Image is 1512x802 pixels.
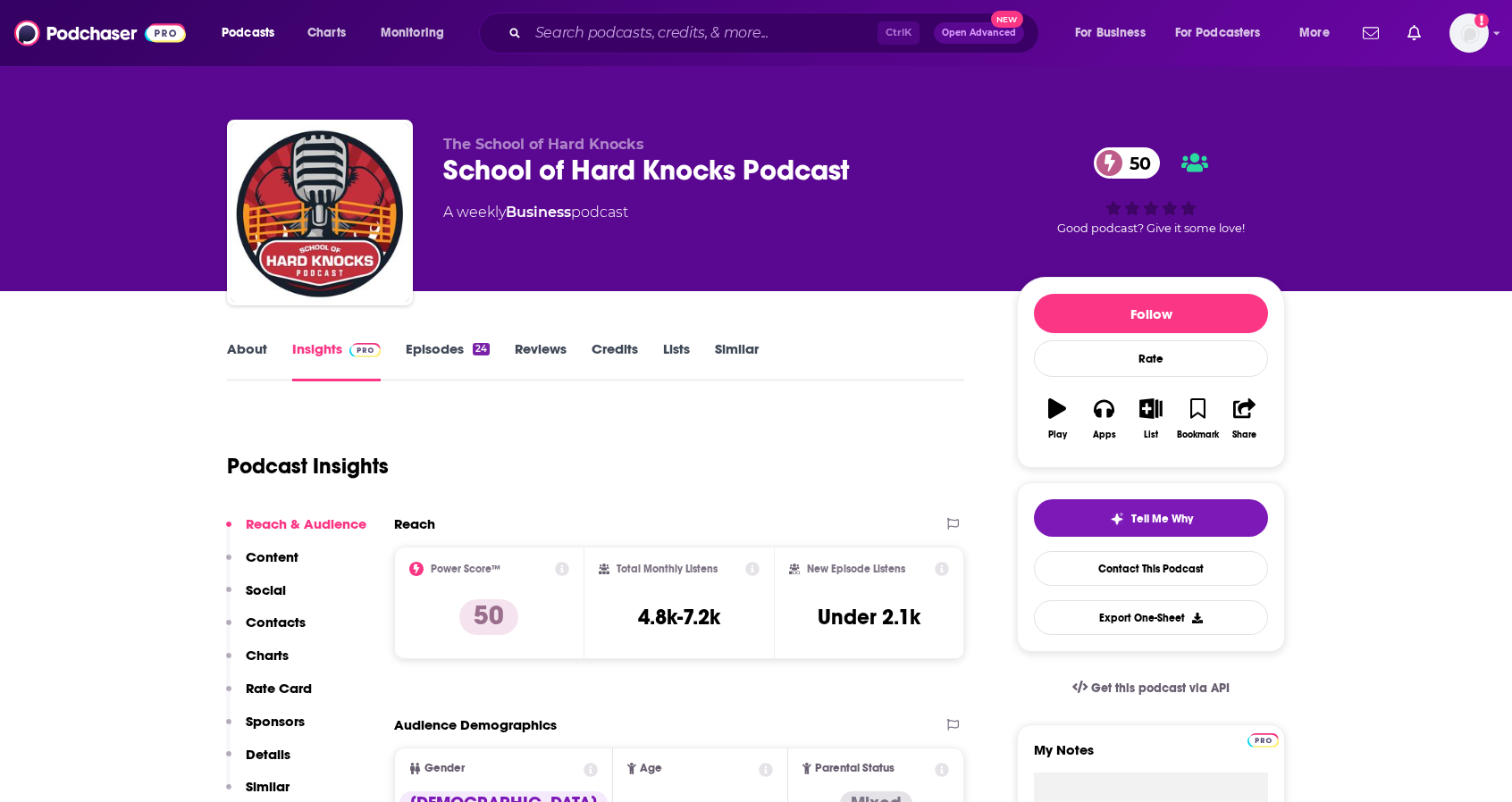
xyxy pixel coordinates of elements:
[1034,741,1268,773] label: My Notes
[617,563,718,575] h2: Total Monthly Listens
[1058,666,1244,710] a: Get this podcast via API
[1128,387,1174,451] button: List
[227,340,267,381] a: About
[1222,387,1268,451] button: Share
[991,11,1023,28] span: New
[292,340,381,381] a: InsightsPodchaser Pro
[406,340,490,381] a: Episodes24
[1057,221,1245,235] span: Good podcast? Give it some love!
[818,604,920,631] h3: Under 2.1k
[246,778,290,795] p: Similar
[222,21,274,46] span: Podcasts
[226,581,286,614] button: Social
[1400,18,1428,48] a: Show notifications dropdown
[14,16,186,50] img: Podchaser - Follow, Share and Rate Podcasts
[394,716,557,733] h2: Audience Demographics
[515,340,567,381] a: Reviews
[640,763,662,774] span: Age
[878,21,920,45] span: Ctrl K
[1449,13,1489,53] span: Logged in as CaveHenricks
[368,19,467,47] button: open menu
[231,123,409,302] img: School of Hard Knocks Podcast
[246,548,298,565] p: Content
[934,22,1024,44] button: Open AdvancedNew
[424,763,465,774] span: Gender
[296,19,357,47] a: Charts
[1131,512,1193,526] span: Tell Me Why
[663,340,690,381] a: Lists
[1034,600,1268,635] button: Export One-Sheet
[815,763,895,774] span: Parental Status
[1449,13,1489,53] img: User Profile
[1048,430,1067,440] div: Play
[473,343,490,355] div: 24
[381,21,444,46] span: Monitoring
[1175,21,1261,46] span: For Podcasters
[1034,294,1268,333] button: Follow
[1110,512,1124,526] img: tell me why sparkle
[807,563,905,575] h2: New Episode Listens
[1034,551,1268,586] a: Contact This Podcast
[443,202,628,223] div: A weekly podcast
[592,340,638,381] a: Credits
[1474,13,1489,28] svg: Add a profile image
[1299,21,1330,46] span: More
[246,680,312,697] p: Rate Card
[1080,387,1127,451] button: Apps
[1091,681,1230,696] span: Get this podcast via API
[226,647,289,680] button: Charts
[394,515,435,532] h2: Reach
[1232,430,1256,440] div: Share
[942,29,1016,38] span: Open Advanced
[246,647,289,664] p: Charts
[496,13,1056,54] div: Search podcasts, credits, & more...
[1163,19,1287,47] button: open menu
[226,680,312,713] button: Rate Card
[431,563,500,575] h2: Power Score™
[307,21,346,46] span: Charts
[1287,19,1352,47] button: open menu
[246,746,290,763] p: Details
[226,515,366,548] button: Reach & Audience
[459,599,518,635] p: 50
[638,604,720,631] h3: 4.8k-7.2k
[246,713,305,730] p: Sponsors
[1034,387,1080,451] button: Play
[1174,387,1221,451] button: Bookmark
[1034,499,1268,537] button: tell me why sparkleTell Me Why
[349,343,381,357] img: Podchaser Pro
[226,746,290,779] button: Details
[246,515,366,532] p: Reach & Audience
[1177,430,1219,440] div: Bookmark
[1247,733,1279,748] img: Podchaser Pro
[1034,340,1268,377] div: Rate
[1449,13,1489,53] button: Show profile menu
[1112,147,1160,179] span: 50
[1093,430,1116,440] div: Apps
[246,614,306,631] p: Contacts
[226,614,306,647] button: Contacts
[226,548,298,581] button: Content
[1356,18,1386,48] a: Show notifications dropdown
[1063,19,1168,47] button: open menu
[528,19,878,47] input: Search podcasts, credits, & more...
[1247,731,1279,748] a: Pro website
[506,204,571,221] a: Business
[246,581,286,598] p: Social
[443,136,644,153] span: The School of Hard Knocks
[1094,147,1160,179] a: 50
[1017,136,1285,246] div: 50Good podcast? Give it some love!
[226,713,305,746] button: Sponsors
[227,453,389,480] h1: Podcast Insights
[209,19,298,47] button: open menu
[715,340,759,381] a: Similar
[1144,430,1158,440] div: List
[1075,21,1146,46] span: For Business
